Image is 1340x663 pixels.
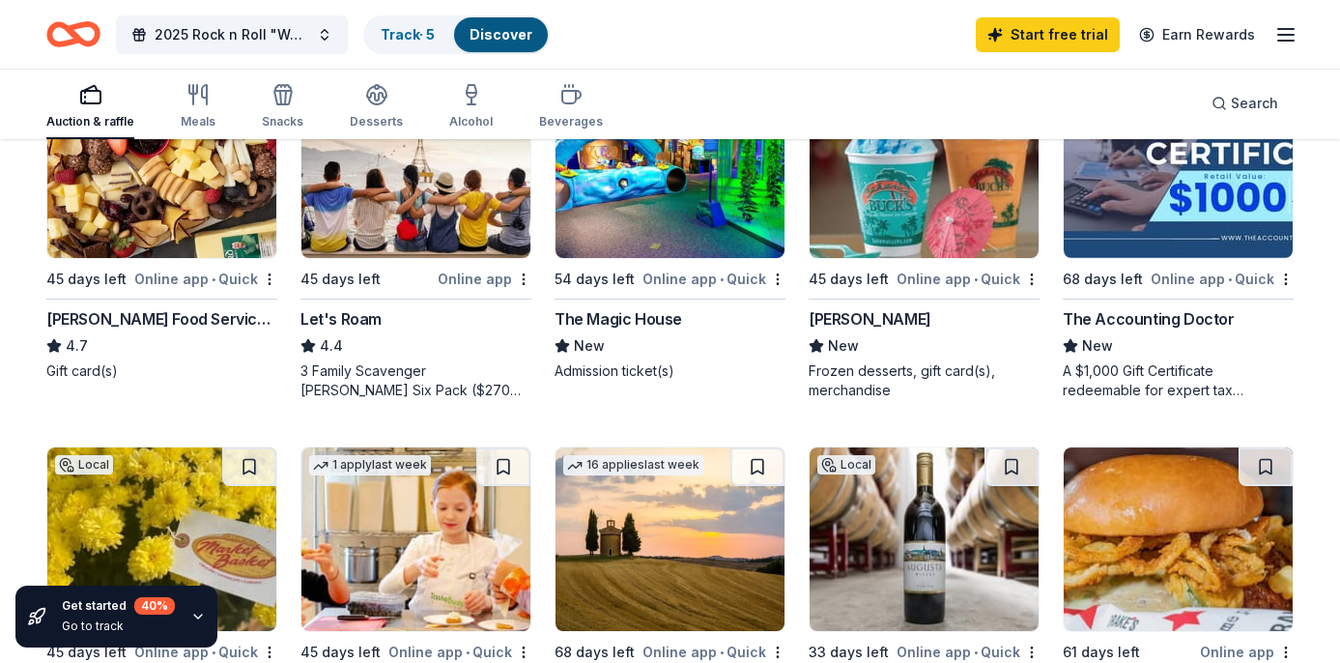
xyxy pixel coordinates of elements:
button: Beverages [539,75,603,139]
div: Auction & raffle [46,114,134,130]
div: Go to track [62,619,175,634]
div: A $1,000 Gift Certificate redeemable for expert tax preparation or tax resolution services—recipi... [1063,361,1294,400]
img: Image for Drake's [1064,447,1293,631]
div: [PERSON_NAME] Food Service Store [46,307,277,331]
a: Image for Gordon Food Service Store6 applieslast week45 days leftOnline app•Quick[PERSON_NAME] Fo... [46,73,277,381]
span: • [1228,272,1232,287]
img: Image for Augusta Winery [810,447,1039,631]
div: Get started [62,597,175,615]
a: Image for Bahama Buck's3 applieslast week45 days leftOnline app•Quick[PERSON_NAME]NewFrozen desse... [809,73,1040,400]
span: Search [1231,92,1278,115]
a: Start free trial [976,17,1120,52]
span: • [466,645,470,660]
span: New [574,334,605,358]
button: 2025 Rock n Roll "Woofstock" Bingo [116,15,348,54]
button: Desserts [350,75,403,139]
div: 40 % [134,597,175,615]
button: Track· 5Discover [363,15,550,54]
div: 68 days left [1063,268,1143,291]
img: Image for Joe's Market Basket [47,447,276,631]
div: 1 apply last week [309,455,431,476]
img: Image for The Magic House [556,74,784,258]
span: • [720,272,724,287]
div: Admission ticket(s) [555,361,785,381]
div: [PERSON_NAME] [809,307,931,331]
div: Gift card(s) [46,361,277,381]
div: The Accounting Doctor [1063,307,1235,331]
div: 54 days left [555,268,635,291]
div: 45 days left [300,268,381,291]
div: The Magic House [555,307,682,331]
div: Snacks [262,114,303,130]
span: • [212,272,215,287]
div: Online app [438,267,531,291]
button: Search [1196,84,1294,123]
span: 4.4 [320,334,343,358]
div: Beverages [539,114,603,130]
span: 4.7 [66,334,88,358]
div: Online app Quick [1151,267,1294,291]
a: Image for Let's Roam3 applieslast week45 days leftOnline appLet's Roam4.43 Family Scavenger [PERS... [300,73,531,400]
div: Let's Roam [300,307,382,331]
a: Earn Rewards [1127,17,1267,52]
span: • [974,645,978,660]
div: Online app Quick [134,267,277,291]
div: Desserts [350,114,403,130]
img: Image for Gordon Food Service Store [47,74,276,258]
div: Local [55,455,113,475]
div: Local [817,455,875,475]
a: Discover [470,26,532,43]
button: Snacks [262,75,303,139]
a: Image for The Accounting Doctor27 applieslast week68 days leftOnline app•QuickThe Accounting Doct... [1063,73,1294,400]
span: • [974,272,978,287]
span: New [1082,334,1113,358]
div: 16 applies last week [563,455,703,476]
div: Frozen desserts, gift card(s), merchandise [809,361,1040,400]
div: 45 days left [809,268,889,291]
div: Online app Quick [897,267,1040,291]
div: 3 Family Scavenger [PERSON_NAME] Six Pack ($270 Value), 2 Date Night Scavenger [PERSON_NAME] Two ... [300,361,531,400]
img: Image for Let's Roam [301,74,530,258]
span: 2025 Rock n Roll "Woofstock" Bingo [155,23,309,46]
a: Track· 5 [381,26,435,43]
div: Online app Quick [642,267,785,291]
a: Home [46,12,100,57]
button: Meals [181,75,215,139]
img: Image for Bahama Buck's [810,74,1039,258]
img: Image for Taste Buds Kitchen [301,447,530,631]
a: Image for The Magic HouseLocal54 days leftOnline app•QuickThe Magic HouseNewAdmission ticket(s) [555,73,785,381]
img: Image for The Accounting Doctor [1064,74,1293,258]
span: New [828,334,859,358]
div: Meals [181,114,215,130]
img: Image for AF Travel Ideas [556,447,784,631]
div: Alcohol [449,114,493,130]
span: • [720,645,724,660]
button: Alcohol [449,75,493,139]
div: 45 days left [46,268,127,291]
button: Auction & raffle [46,75,134,139]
